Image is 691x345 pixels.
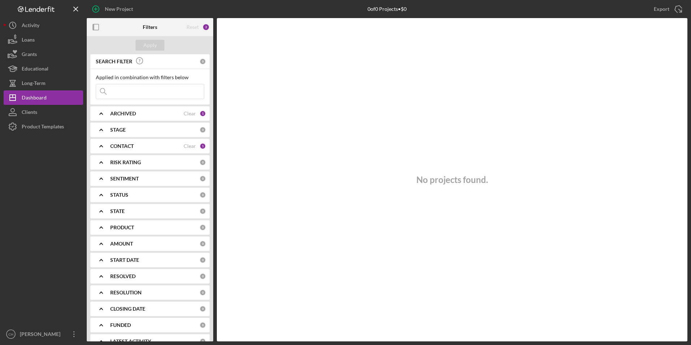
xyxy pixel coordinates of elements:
[110,143,134,149] b: CONTACT
[110,111,136,116] b: ARCHIVED
[143,40,157,51] div: Apply
[647,2,687,16] button: Export
[22,18,39,34] div: Activity
[199,208,206,214] div: 0
[199,240,206,247] div: 0
[199,322,206,328] div: 0
[199,175,206,182] div: 0
[4,76,83,90] button: Long-Term
[199,58,206,65] div: 0
[4,47,83,61] button: Grants
[110,127,126,133] b: STAGE
[199,110,206,117] div: 1
[110,290,142,295] b: RESOLUTION
[136,40,164,51] button: Apply
[105,2,133,16] div: New Project
[4,105,83,119] button: Clients
[368,6,407,12] div: 0 of 0 Projects • $0
[110,257,139,263] b: START DATE
[110,176,139,182] b: SENTIMENT
[184,143,196,149] div: Clear
[22,61,48,78] div: Educational
[199,338,206,345] div: 0
[199,273,206,280] div: 0
[4,33,83,47] button: Loans
[199,192,206,198] div: 0
[22,90,47,107] div: Dashboard
[22,105,37,121] div: Clients
[199,306,206,312] div: 0
[110,159,141,165] b: RISK RATING
[96,59,132,64] b: SEARCH FILTER
[18,327,65,343] div: [PERSON_NAME]
[4,327,83,341] button: CH[PERSON_NAME]
[22,33,35,49] div: Loans
[143,24,157,30] b: Filters
[110,192,128,198] b: STATUS
[186,24,199,30] div: Reset
[110,241,133,247] b: AMOUNT
[87,2,140,16] button: New Project
[110,322,131,328] b: FUNDED
[416,175,488,185] h3: No projects found.
[22,119,64,136] div: Product Templates
[199,127,206,133] div: 0
[202,24,210,31] div: 2
[199,159,206,166] div: 0
[96,74,204,80] div: Applied in combination with filters below
[4,18,83,33] button: Activity
[110,273,136,279] b: RESOLVED
[110,338,151,344] b: LATEST ACTIVITY
[110,208,125,214] b: STATE
[199,143,206,149] div: 1
[4,61,83,76] button: Educational
[199,289,206,296] div: 0
[110,306,145,312] b: CLOSING DATE
[8,332,13,336] text: CH
[654,2,669,16] div: Export
[22,76,46,92] div: Long-Term
[4,90,83,105] button: Dashboard
[22,47,37,63] div: Grants
[4,119,83,134] button: Product Templates
[184,111,196,116] div: Clear
[110,225,134,230] b: PRODUCT
[199,257,206,263] div: 0
[199,224,206,231] div: 0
